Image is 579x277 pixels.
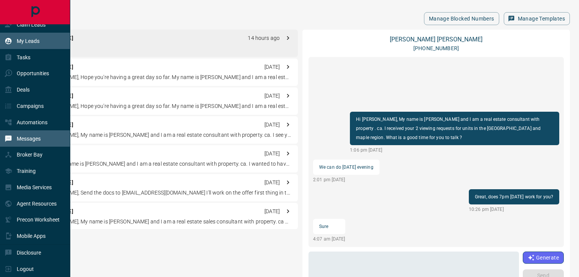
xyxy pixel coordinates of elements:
[504,12,570,25] button: Manage Templates
[523,252,564,264] button: Generate
[32,44,292,52] p: Sure
[264,63,280,71] p: [DATE]
[350,147,559,154] p: 1:06 pm [DATE]
[356,115,553,142] p: Hi [PERSON_NAME], My name is [PERSON_NAME] and I am a real estate consultant with property . ca. ...
[469,206,559,213] p: 10:26 pm [DATE]
[32,102,292,110] p: Hi [PERSON_NAME], Hope you're having a great day so far. My name is [PERSON_NAME] and I am a real...
[413,44,459,52] p: [PHONE_NUMBER]
[319,163,373,172] p: We can do [DATE] evening
[424,12,499,25] button: Manage Blocked Numbers
[32,73,292,81] p: Hi [PERSON_NAME], Hope you're having a great day so far. My name is [PERSON_NAME] and I am a real...
[313,176,380,183] p: 2:01 pm [DATE]
[32,218,292,226] p: Hi [PERSON_NAME], My name is [PERSON_NAME] and I am a real estate sales consultant with property....
[319,222,339,231] p: Sure
[32,131,292,139] p: Hi [PERSON_NAME], My name is [PERSON_NAME] and I am a real estate consultant with property. ca. I...
[264,150,280,158] p: [DATE]
[264,179,280,187] p: [DATE]
[248,34,280,42] p: 14 hours ago
[32,189,292,197] p: Hi [PERSON_NAME], Send the docs to [EMAIL_ADDRESS][DOMAIN_NAME] I'll work on the offer first thin...
[32,160,292,168] p: Hi Neiesb, My name is [PERSON_NAME] and I am a real estate consultant with property. ca. I wanted...
[264,92,280,100] p: [DATE]
[313,236,345,242] p: 4:07 am [DATE]
[264,121,280,129] p: [DATE]
[264,207,280,215] p: [DATE]
[475,192,553,201] p: Great, does 7pm [DATE] work for you?
[390,36,482,43] a: [PERSON_NAME] [PERSON_NAME]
